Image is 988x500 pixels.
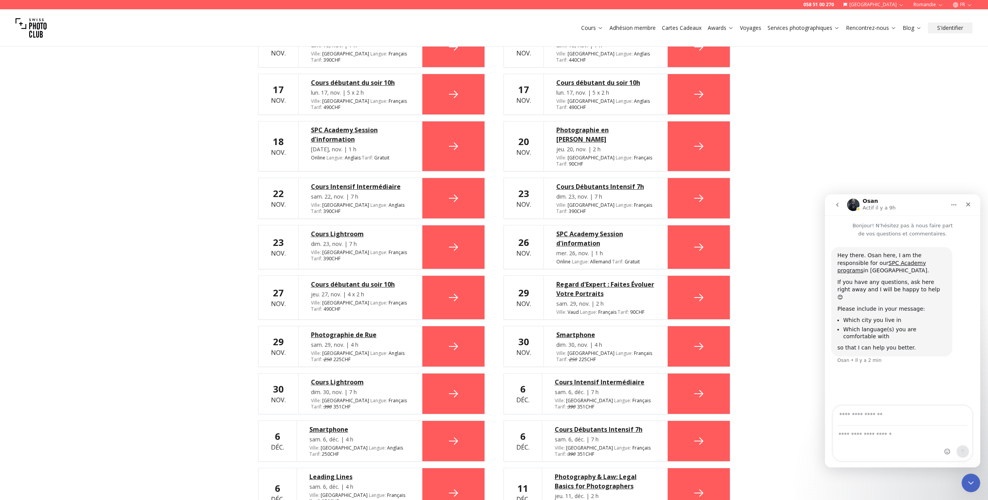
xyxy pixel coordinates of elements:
div: [GEOGRAPHIC_DATA] 490 CHF [311,300,410,312]
span: Ville : [556,309,566,315]
span: Français [634,202,652,208]
button: Cours [578,22,606,33]
span: Langue : [370,249,387,256]
div: lun. 17, nov. | 5 x 2 h [311,89,410,97]
span: Allemand [590,259,611,265]
a: Blog [903,24,922,32]
div: sam. 29, nov. | 4 h [311,341,410,349]
span: Langue : [369,445,386,451]
div: dim. 30, nov. | 4 h [556,341,655,349]
b: 30 [518,335,529,348]
a: Cours Lightroom [311,229,410,239]
b: 17 [518,83,529,96]
span: 250 [569,356,578,363]
span: Ville : [311,397,321,404]
span: Français [634,155,652,161]
b: 20 [518,135,529,148]
span: Langue : [370,350,387,356]
span: Tarif : [556,161,568,167]
span: Langue : [370,397,387,404]
span: Ville : [311,202,321,208]
span: Ville : [555,397,565,404]
span: Langue : [370,202,387,208]
div: nov. [271,83,286,105]
div: Cours débutant du soir 10h [556,78,655,87]
div: sam. 6, déc. | 7 h [555,436,655,443]
div: [GEOGRAPHIC_DATA] 490 CHF [556,98,655,111]
a: Cours Débutants Intensif 7h [556,182,655,191]
span: Anglais [345,155,361,161]
div: déc. [516,383,530,405]
span: Ville : [556,202,566,208]
div: nov. [271,36,286,58]
span: Ville : [311,50,321,57]
span: Langue : [616,350,633,356]
span: Anglais [389,350,405,356]
div: Regard d'Expert : Faites Évoluer Votre Portraits [556,280,655,298]
span: Langue : [614,397,631,404]
span: Langue : [614,445,631,451]
span: 351 [567,403,585,410]
span: Ville : [309,445,319,451]
a: Cours débutant du soir 10h [311,280,410,289]
div: Smartphone [309,425,410,434]
span: 351 [323,403,342,410]
span: Français [598,309,616,315]
a: SPC Academy Session d'information [556,229,655,248]
span: Tarif : [555,451,566,457]
div: Cours Débutants Intensif 7h [555,425,655,434]
b: 6 [275,430,280,443]
span: Ville : [311,350,321,356]
a: Cours Intensif Intermédiaire [555,377,655,387]
span: Anglais [389,202,405,208]
span: 390 [567,404,576,410]
span: Tarif : [555,403,566,410]
a: Photographie en [PERSON_NAME] [556,125,655,144]
span: Français [389,249,407,256]
a: Awards [708,24,734,32]
span: Langue : [369,492,386,498]
span: Langue : [616,50,633,57]
span: Langue : [370,50,387,57]
div: jeu. 20, nov. | 2 h [556,145,655,153]
a: Cours [581,24,603,32]
button: Cartes Cadeaux [659,22,705,33]
button: Services photographiques [764,22,843,33]
div: [GEOGRAPHIC_DATA] 390 CHF [311,249,410,262]
span: Tarif : [362,154,373,161]
b: 22 [273,187,284,200]
span: Ville : [311,249,321,256]
span: 225 [569,356,587,363]
div: [GEOGRAPHIC_DATA] 440 CHF [556,51,655,63]
span: Anglais [634,51,650,57]
div: [GEOGRAPHIC_DATA] 390 CHF [311,202,410,215]
div: Photographie de Rue [311,330,410,339]
a: Cours Intensif Intermédiaire [311,182,410,191]
a: Adhésion membre [609,24,656,32]
a: Cours Lightroom [311,377,410,387]
div: [GEOGRAPHIC_DATA] 390 CHF [311,51,410,63]
span: Tarif : [311,306,322,312]
div: Cours débutant du soir 10h [311,78,410,87]
span: Tarif : [311,255,322,262]
div: jeu. 27, nov. | 4 x 2 h [311,291,410,298]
